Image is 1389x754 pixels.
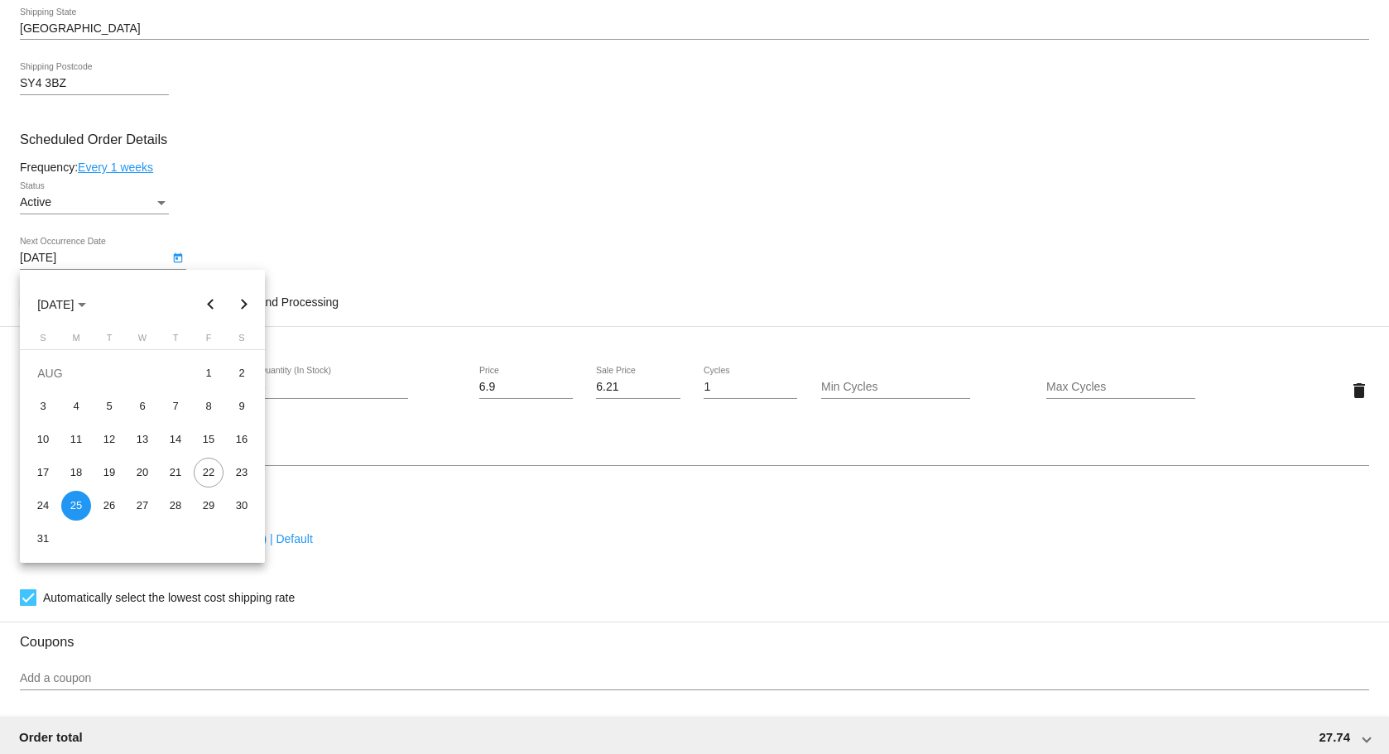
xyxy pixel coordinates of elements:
td: August 1, 2025 [192,357,225,390]
td: August 5, 2025 [93,390,126,423]
td: August 21, 2025 [159,456,192,489]
td: AUG [26,357,192,390]
span: [DATE] [37,298,86,311]
div: 16 [227,425,257,454]
td: August 11, 2025 [60,423,93,456]
div: 12 [94,425,124,454]
td: August 17, 2025 [26,456,60,489]
div: 5 [94,391,124,421]
div: 26 [94,491,124,521]
div: 17 [28,458,58,487]
th: Tuesday [93,333,126,349]
th: Saturday [225,333,258,349]
button: Next month [228,288,261,321]
div: 30 [227,491,257,521]
td: August 29, 2025 [192,489,225,522]
button: Previous month [195,288,228,321]
div: 2 [227,358,257,388]
div: 14 [161,425,190,454]
div: 8 [194,391,223,421]
div: 24 [28,491,58,521]
div: 7 [161,391,190,421]
th: Friday [192,333,225,349]
td: August 13, 2025 [126,423,159,456]
td: August 30, 2025 [225,489,258,522]
td: August 22, 2025 [192,456,225,489]
td: August 25, 2025 [60,489,93,522]
td: August 6, 2025 [126,390,159,423]
td: August 26, 2025 [93,489,126,522]
td: August 10, 2025 [26,423,60,456]
td: August 9, 2025 [225,390,258,423]
div: 1 [194,358,223,388]
th: Thursday [159,333,192,349]
div: 9 [227,391,257,421]
td: August 19, 2025 [93,456,126,489]
div: 21 [161,458,190,487]
div: 19 [94,458,124,487]
td: August 15, 2025 [192,423,225,456]
div: 15 [194,425,223,454]
td: August 31, 2025 [26,522,60,555]
td: August 7, 2025 [159,390,192,423]
th: Wednesday [126,333,159,349]
td: August 20, 2025 [126,456,159,489]
div: 13 [127,425,157,454]
div: 28 [161,491,190,521]
div: 22 [194,458,223,487]
div: 23 [227,458,257,487]
td: August 28, 2025 [159,489,192,522]
div: 11 [61,425,91,454]
td: August 12, 2025 [93,423,126,456]
th: Sunday [26,333,60,349]
div: 27 [127,491,157,521]
td: August 18, 2025 [60,456,93,489]
button: Choose month and year [24,288,99,321]
div: 6 [127,391,157,421]
td: August 4, 2025 [60,390,93,423]
td: August 23, 2025 [225,456,258,489]
div: 29 [194,491,223,521]
div: 18 [61,458,91,487]
td: August 2, 2025 [225,357,258,390]
div: 20 [127,458,157,487]
td: August 14, 2025 [159,423,192,456]
td: August 3, 2025 [26,390,60,423]
div: 31 [28,524,58,554]
div: 4 [61,391,91,421]
div: 10 [28,425,58,454]
td: August 16, 2025 [225,423,258,456]
div: 3 [28,391,58,421]
td: August 27, 2025 [126,489,159,522]
td: August 24, 2025 [26,489,60,522]
td: August 8, 2025 [192,390,225,423]
div: 25 [61,491,91,521]
th: Monday [60,333,93,349]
